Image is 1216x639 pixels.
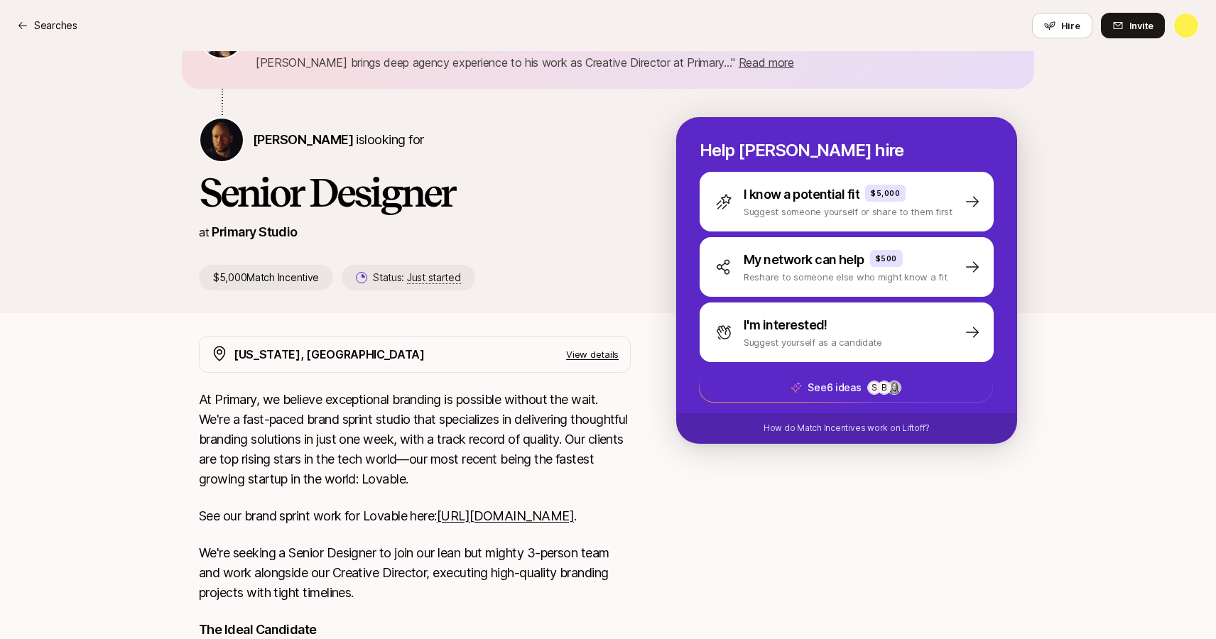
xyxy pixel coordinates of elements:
strong: The Ideal Candidate [199,622,317,637]
p: S [872,379,877,396]
p: I know a potential fit [744,185,859,204]
p: How do Match Incentives work on Liftoff? [764,422,930,435]
img: 6987e57e_79e3_42e8_9bbf_64905063a8f7.jpg [888,381,901,394]
button: See6 ideasSB [699,373,993,403]
p: Searches [34,17,77,34]
img: Nicholas Pattison [200,119,243,161]
img: Kelly Na [1174,13,1198,38]
p: [US_STATE], [GEOGRAPHIC_DATA] [234,345,425,364]
button: Hire [1032,13,1092,38]
p: $5,000 Match Incentive [199,265,333,290]
span: Read more [739,55,794,70]
p: See 6 ideas [808,379,861,396]
a: [URL][DOMAIN_NAME] [437,508,574,523]
button: Invite [1101,13,1165,38]
p: See our brand sprint work for Lovable here: . [199,506,631,526]
p: Suggest someone yourself or share to them first [744,204,952,219]
p: at [199,223,209,241]
span: [PERSON_NAME] [253,132,353,147]
span: Just started [407,271,461,284]
p: Help [PERSON_NAME] hire [700,141,994,160]
a: Primary Studio [212,224,297,239]
h1: Senior Designer [199,171,631,214]
p: At Primary, we believe exceptional branding is possible without the wait. We're a fast-paced bran... [199,390,631,489]
p: " [PERSON_NAME] is the founder of Primary, a fast-paced brand sprint studio that delivers high-qu... [256,35,1017,72]
p: Suggest yourself as a candidate [744,335,882,349]
p: Status: [373,269,460,286]
p: View details [566,347,619,361]
p: $500 [876,253,897,264]
p: $5,000 [871,187,900,199]
p: is looking for [253,130,423,150]
button: Kelly Na [1173,13,1199,38]
span: Invite [1129,18,1153,33]
p: We're seeking a Senior Designer to join our lean but mighty 3-person team and work alongside our ... [199,543,631,603]
span: Hire [1061,18,1080,33]
p: My network can help [744,250,864,270]
p: Reshare to someone else who might know a fit [744,270,948,284]
p: B [881,379,887,396]
p: I'm interested! [744,315,827,335]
